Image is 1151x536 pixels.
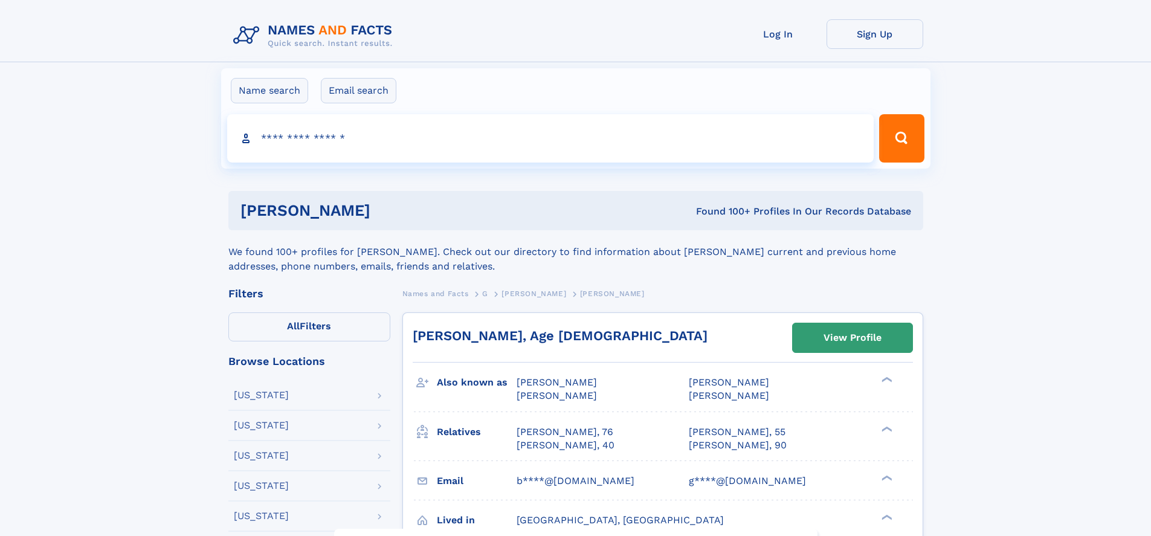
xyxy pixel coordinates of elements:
[501,289,566,298] span: [PERSON_NAME]
[517,390,597,401] span: [PERSON_NAME]
[793,323,912,352] a: View Profile
[827,19,923,49] a: Sign Up
[824,324,882,352] div: View Profile
[437,372,517,393] h3: Also known as
[234,481,289,491] div: [US_STATE]
[437,510,517,531] h3: Lived in
[227,114,874,163] input: search input
[517,439,614,452] a: [PERSON_NAME], 40
[228,312,390,341] label: Filters
[287,320,300,332] span: All
[517,514,724,526] span: [GEOGRAPHIC_DATA], [GEOGRAPHIC_DATA]
[234,390,289,400] div: [US_STATE]
[321,78,396,103] label: Email search
[689,376,769,388] span: [PERSON_NAME]
[437,422,517,442] h3: Relatives
[879,114,924,163] button: Search Button
[482,286,488,301] a: G
[879,513,893,521] div: ❯
[689,390,769,401] span: [PERSON_NAME]
[689,425,785,439] a: [PERSON_NAME], 55
[228,288,390,299] div: Filters
[228,230,923,274] div: We found 100+ profiles for [PERSON_NAME]. Check out our directory to find information about [PERS...
[879,376,893,384] div: ❯
[533,205,911,218] div: Found 100+ Profiles In Our Records Database
[730,19,827,49] a: Log In
[413,328,708,343] a: [PERSON_NAME], Age [DEMOGRAPHIC_DATA]
[234,451,289,460] div: [US_STATE]
[517,425,613,439] a: [PERSON_NAME], 76
[240,203,534,218] h1: [PERSON_NAME]
[501,286,566,301] a: [PERSON_NAME]
[228,356,390,367] div: Browse Locations
[482,289,488,298] span: G
[228,19,402,52] img: Logo Names and Facts
[689,439,787,452] a: [PERSON_NAME], 90
[231,78,308,103] label: Name search
[580,289,645,298] span: [PERSON_NAME]
[402,286,469,301] a: Names and Facts
[437,471,517,491] h3: Email
[879,425,893,433] div: ❯
[879,474,893,482] div: ❯
[234,421,289,430] div: [US_STATE]
[234,511,289,521] div: [US_STATE]
[517,376,597,388] span: [PERSON_NAME]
